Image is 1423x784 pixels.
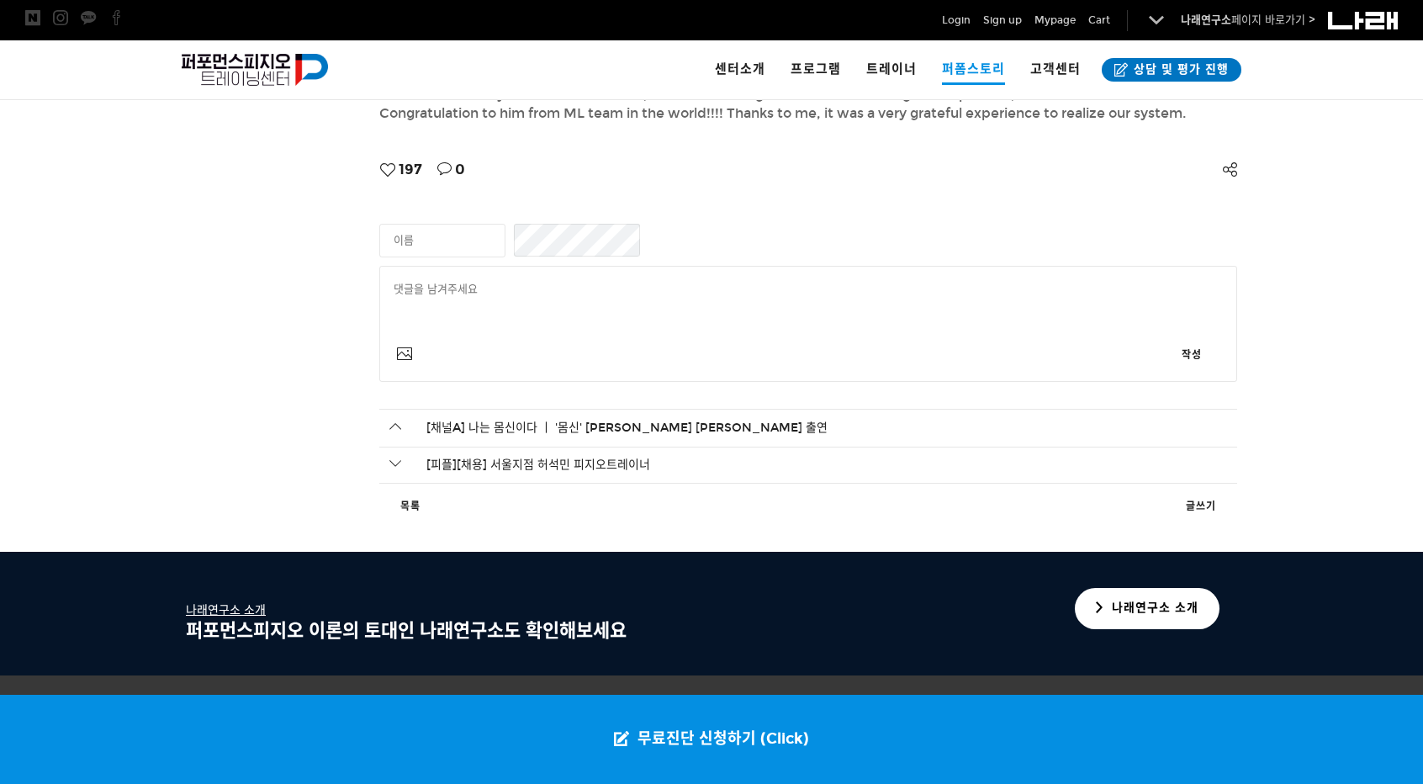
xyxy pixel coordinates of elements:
[866,61,917,77] span: 트레이너
[379,151,423,189] a: 197
[1102,58,1241,82] a: 상담 및 평가 진행
[1181,13,1231,27] strong: 나래연구소
[379,224,505,257] input: nick
[983,12,1022,29] a: Sign up
[379,494,442,519] a: 목록
[929,40,1018,99] a: 퍼폼스토리
[379,447,1237,485] a: [피플][채용] 서울지점 허석민 피지오트레이너
[942,12,971,29] a: Login
[942,56,1005,85] span: 퍼폼스토리
[394,280,1223,332] textarea: 댓글을 남겨주세요
[597,695,826,784] a: 무료진단 신청하기 (Click)
[1129,61,1229,78] span: 상담 및 평가 진행
[186,619,627,642] span: 퍼포먼스피지오 이론의 토대인 나래연구소도 확인해보세요
[1030,61,1081,77] span: 고객센터
[778,40,854,99] a: 프로그램
[401,418,828,435] span: [채널A] 나는 몸신이다 ㅣ '몸신' [PERSON_NAME] [PERSON_NAME] 출연
[399,161,422,178] em: 197
[1018,40,1093,99] a: 고객센터
[791,61,841,77] span: 프로그램
[1165,494,1237,519] a: 글쓰기
[186,603,266,617] u: 나래연구소 소개
[1034,12,1076,29] a: Mypage
[1181,13,1315,27] a: 나래연구소페이지 바로가기 >
[1075,588,1219,629] a: 나래연구소 소개
[1161,342,1223,368] button: 작성
[854,40,929,99] a: 트레이너
[715,61,765,77] span: 센터소개
[702,40,778,99] a: 센터소개
[401,455,650,472] span: [피플][채용] 서울지점 허석민 피지오트레이너
[455,161,465,178] em: 0
[1088,12,1110,29] a: Cart
[379,409,1237,448] a: [채널A] 나는 몸신이다 ㅣ '몸신' [PERSON_NAME] [PERSON_NAME] 출연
